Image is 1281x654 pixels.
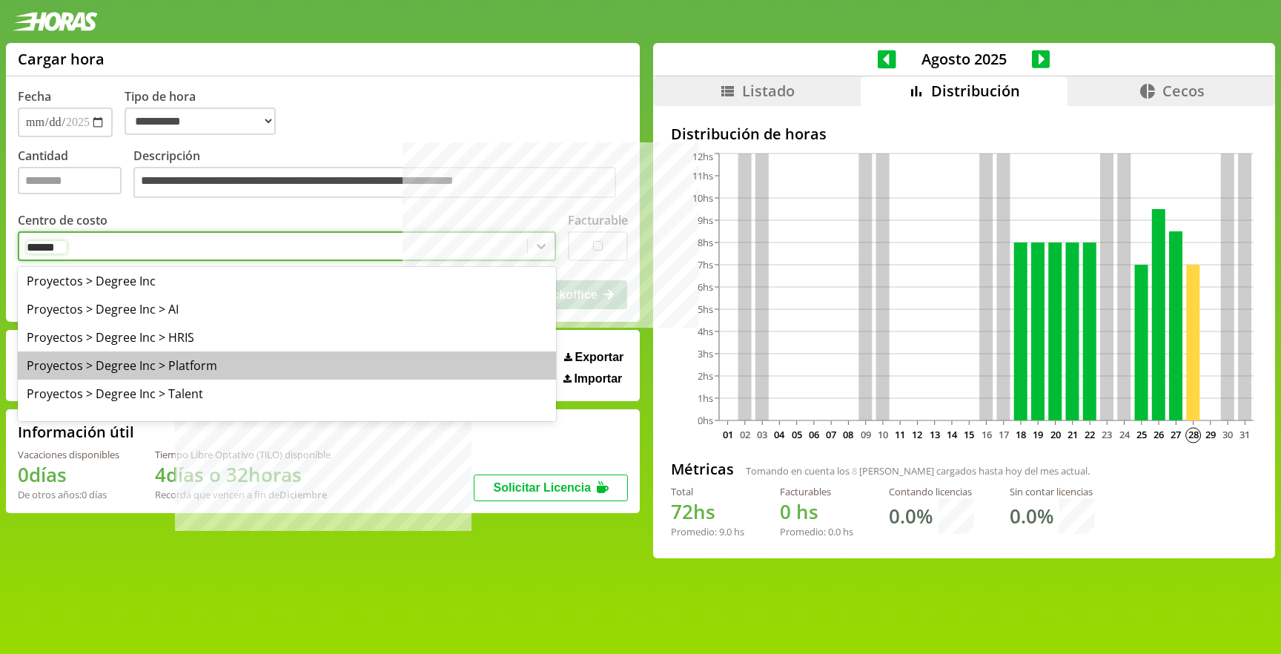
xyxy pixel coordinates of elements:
h1: 4 días o 32 horas [155,461,331,488]
div: Proyectos > Degree Inc [18,267,556,295]
button: Solicitar Licencia [474,475,628,501]
textarea: Descripción [133,167,616,198]
text: 13 [930,428,940,441]
text: 24 [1119,428,1130,441]
tspan: 6hs [698,280,713,294]
span: 0.0 [828,525,841,538]
h1: 0 días [18,461,119,488]
label: Centro de costo [18,212,107,228]
span: Agosto 2025 [896,49,1032,69]
span: Importar [574,372,622,386]
div: Promedio: hs [780,525,853,538]
span: 8 [852,464,857,478]
text: 07 [826,428,836,441]
span: 72 [671,498,693,525]
button: Exportar [560,350,628,365]
text: 21 [1067,428,1078,441]
span: Distribución [931,81,1020,101]
span: Exportar [575,351,624,364]
text: 18 [1016,428,1026,441]
tspan: 7hs [698,258,713,271]
h2: Métricas [671,459,734,479]
label: Cantidad [18,148,133,202]
tspan: 10hs [692,191,713,205]
span: 0 [780,498,791,525]
text: 03 [757,428,767,441]
h2: Información útil [18,422,134,442]
text: 09 [861,428,871,441]
h1: Cargar hora [18,49,105,69]
text: 02 [740,428,750,441]
span: Tomando en cuenta los [PERSON_NAME] cargados hasta hoy del mes actual. [746,464,1090,478]
h1: hs [780,498,853,525]
div: Proyectos > Degree Inc > Talent [18,380,556,408]
div: De otros años: 0 días [18,488,119,501]
div: Proyectos > Degree Inc > HRIS [18,323,556,351]
text: 15 [964,428,974,441]
div: Vacaciones disponibles [18,448,119,461]
div: Recordá que vencen a fin de [155,488,331,501]
label: Facturable [568,212,628,228]
img: logotipo [12,12,98,31]
text: 04 [774,428,785,441]
text: 06 [809,428,819,441]
h1: hs [671,498,744,525]
span: Listado [742,81,795,101]
text: 29 [1205,428,1216,441]
text: 20 [1050,428,1060,441]
text: 14 [947,428,958,441]
tspan: 4hs [698,325,713,338]
div: Proyectos > Degree Inc > Platform [18,351,556,380]
label: Tipo de hora [125,88,288,137]
text: 11 [895,428,905,441]
tspan: 9hs [698,214,713,227]
div: Facturables [780,485,853,498]
input: Cantidad [18,167,122,194]
div: Promedio: hs [671,525,744,538]
label: Descripción [133,148,628,202]
tspan: 1hs [698,392,713,405]
tspan: 11hs [692,169,713,182]
label: Fecha [18,88,51,105]
text: 12 [912,428,922,441]
span: Cecos [1162,81,1205,101]
div: Total [671,485,744,498]
text: 30 [1222,428,1233,441]
tspan: 3hs [698,347,713,360]
text: 22 [1085,428,1095,441]
tspan: 12hs [692,150,713,163]
text: 19 [1033,428,1043,441]
text: 31 [1239,428,1250,441]
span: Solicitar Licencia [494,481,592,494]
tspan: 5hs [698,303,713,316]
text: 16 [981,428,991,441]
h1: 0.0 % [1010,503,1053,529]
text: 10 [878,428,888,441]
text: 27 [1171,428,1181,441]
div: Sin contar licencias [1010,485,1095,498]
text: 23 [1102,428,1112,441]
div: Contando licencias [889,485,974,498]
b: Diciembre [279,488,327,501]
text: 17 [999,428,1009,441]
text: 28 [1188,428,1199,441]
h1: 0.0 % [889,503,933,529]
text: 08 [843,428,853,441]
text: 25 [1136,428,1147,441]
text: 05 [792,428,802,441]
div: Proyectos > Degree Inc > AI [18,295,556,323]
select: Tipo de hora [125,108,276,135]
tspan: 2hs [698,369,713,383]
div: Tiempo Libre Optativo (TiLO) disponible [155,448,331,461]
h2: Distribución de horas [671,124,1257,144]
text: 26 [1153,428,1164,441]
text: 01 [723,428,733,441]
tspan: 8hs [698,236,713,249]
span: 9.0 [719,525,732,538]
tspan: 0hs [698,414,713,427]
